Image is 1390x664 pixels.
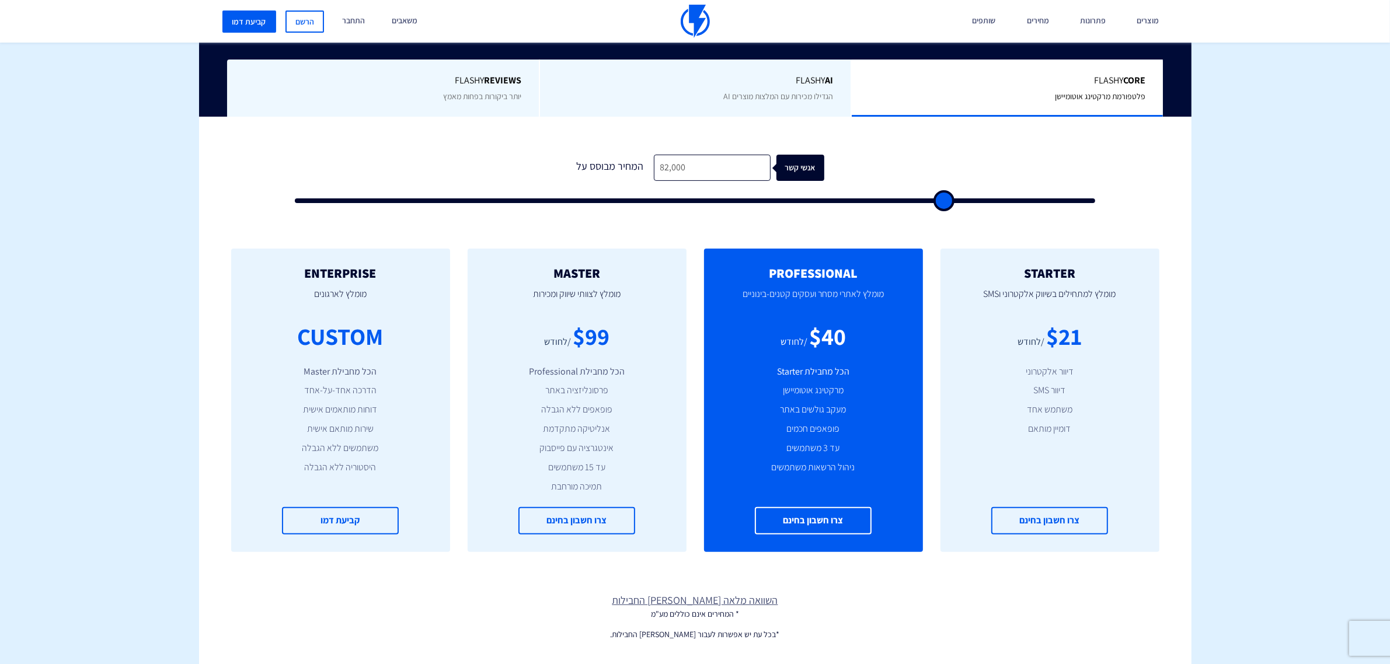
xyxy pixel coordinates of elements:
a: השוואה מלאה [PERSON_NAME] החבילות [199,593,1192,608]
b: Core [1123,74,1145,86]
div: /לחודש [781,336,807,349]
a: קביעת דמו [222,11,276,33]
li: היסטוריה ללא הגבלה [249,461,433,474]
li: פופאפים ללא הגבלה [485,403,669,417]
div: אנשי קשר [783,155,831,181]
p: * המחירים אינם כוללים מע"מ [199,608,1192,620]
li: דיוור אלקטרוני [958,365,1142,379]
li: פופאפים חכמים [722,422,905,436]
li: מרקטינג אוטומיישן [722,384,905,397]
p: מומלץ לאתרי מסחר ועסקים קטנים-בינוניים [722,280,905,320]
li: דיוור SMS [958,384,1142,397]
a: קביעת דמו [282,507,399,534]
a: הרשם [285,11,324,33]
p: מומלץ לארגונים [249,280,433,320]
li: תמיכה מורחבת [485,480,669,494]
span: Flashy [558,74,834,88]
h2: STARTER [958,266,1142,280]
a: צרו חשבון בחינם [755,507,872,534]
a: צרו חשבון בחינם [991,507,1108,534]
li: הדרכה אחד-על-אחד [249,384,433,397]
p: מומלץ למתחילים בשיווק אלקטרוני וSMS [958,280,1142,320]
b: AI [825,74,833,86]
p: מומלץ לצוותי שיווק ומכירות [485,280,669,320]
div: $99 [573,320,609,353]
li: הכל מחבילת Master [249,365,433,379]
span: Flashy [869,74,1145,88]
li: מעקב גולשים באתר [722,403,905,417]
div: המחיר מבוסס על [566,155,654,181]
h2: PROFESSIONAL [722,266,905,280]
h2: ENTERPRISE [249,266,433,280]
li: אנליטיקה מתקדמת [485,422,669,436]
a: צרו חשבון בחינם [518,507,635,534]
span: יותר ביקורות בפחות מאמץ [443,91,521,102]
li: עד 3 משתמשים [722,442,905,455]
span: הגדילו מכירות עם המלצות מוצרים AI [723,91,833,102]
li: דוחות מותאמים אישית [249,403,433,417]
h2: MASTER [485,266,669,280]
div: /לחודש [1018,336,1044,349]
span: Flashy [245,74,521,88]
li: דומיין מותאם [958,422,1142,436]
div: $21 [1046,320,1082,353]
li: שירות מותאם אישית [249,422,433,436]
li: פרסונליזציה באתר [485,384,669,397]
li: עד 15 משתמשים [485,461,669,474]
li: אינטגרציה עם פייסבוק [485,442,669,455]
div: $40 [809,320,846,353]
p: *בכל עת יש אפשרות לעבור [PERSON_NAME] החבילות. [199,628,1192,640]
li: ניהול הרשאות משתמשים [722,461,905,474]
div: CUSTOM [298,320,384,353]
li: משתמשים ללא הגבלה [249,442,433,455]
li: הכל מחבילת Professional [485,365,669,379]
b: REVIEWS [484,74,521,86]
span: פלטפורמת מרקטינג אוטומיישן [1055,91,1145,102]
li: משתמש אחד [958,403,1142,417]
div: /לחודש [544,336,571,349]
li: הכל מחבילת Starter [722,365,905,379]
